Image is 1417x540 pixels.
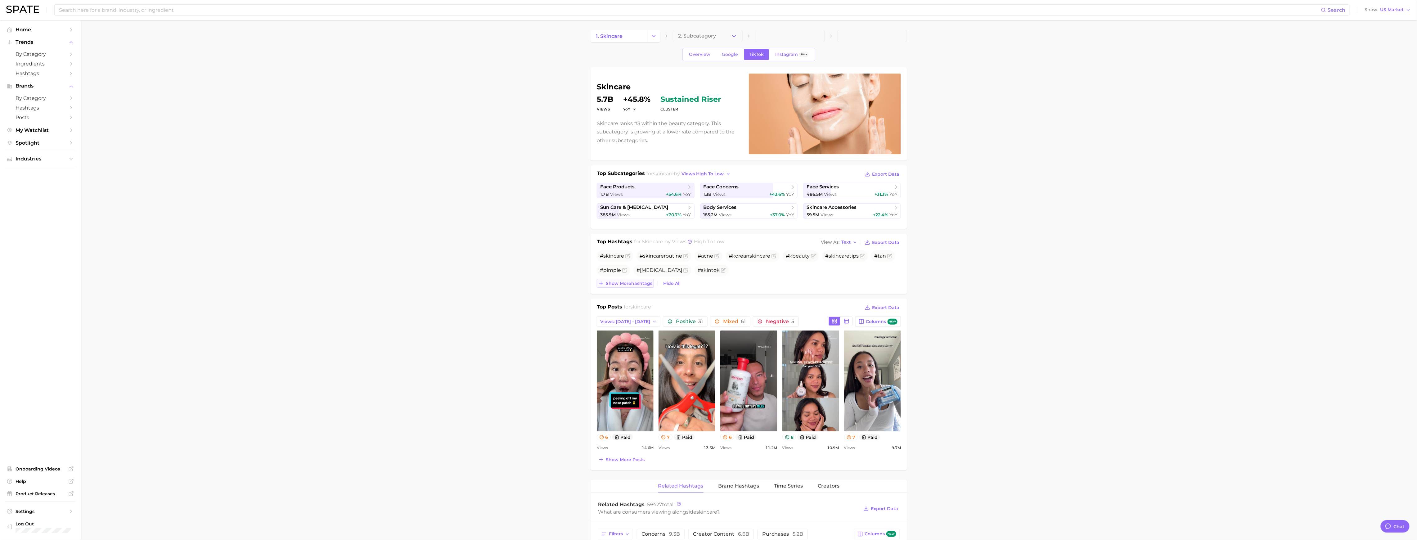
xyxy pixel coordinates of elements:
[16,39,65,45] span: Trends
[5,489,76,498] a: Product Releases
[5,477,76,486] a: Help
[5,59,76,69] a: Ingredients
[680,170,732,178] button: views high to low
[622,268,627,273] button: Flag as miscategorized or irrelevant
[597,203,695,219] a: sun care & [MEDICAL_DATA]385.9m Views+70.7% YoY
[722,52,738,57] span: Google
[600,212,616,218] span: 385.9m
[886,531,896,537] span: new
[58,5,1321,15] input: Search here for a brand, industry, or ingredient
[642,239,664,245] span: skincare
[663,281,681,286] span: Hide All
[807,184,839,190] span: face services
[16,95,65,101] span: by Category
[704,444,715,452] span: 13.3m
[793,531,803,537] span: 5.2b
[600,253,624,259] span: #
[735,434,757,440] button: paid
[625,254,630,259] button: Flag as miscategorized or irrelevant
[696,509,717,515] span: skincare
[16,115,65,120] span: Posts
[623,106,630,112] span: YoY
[762,532,803,537] span: purchases
[1328,7,1346,13] span: Search
[666,212,682,218] span: +70.7%
[698,253,713,259] span: #acne
[803,203,901,219] a: skincare accessories59.5m Views+22.4% YoY
[683,268,688,273] button: Flag as miscategorized or irrelevant
[631,304,651,310] span: skincare
[786,253,810,259] span: #kbeauty
[821,212,833,218] span: Views
[770,212,785,218] span: +37.0%
[1363,6,1412,14] button: ShowUS Market
[807,191,823,197] span: 486.5m
[744,49,769,60] a: TikTok
[597,279,654,288] button: Show morehashtags
[5,25,76,34] a: Home
[829,253,849,259] span: skincare
[16,156,65,162] span: Industries
[596,33,623,39] span: 1. skincare
[597,83,741,91] h1: skincare
[807,205,857,210] span: skincare accessories
[704,212,718,218] span: 185.2m
[600,205,668,210] span: sun care & [MEDICAL_DATA]
[801,52,807,57] span: Beta
[704,191,712,197] span: 1.3b
[694,239,725,245] span: high to low
[698,318,703,324] span: 31
[889,191,897,197] span: YoY
[698,267,720,273] span: #skintok
[700,203,798,219] a: body services185.2m Views+37.0% YoY
[5,38,76,47] button: Trends
[16,27,65,33] span: Home
[860,254,865,259] button: Flag as miscategorized or irrelevant
[827,444,839,452] span: 10.9m
[16,479,65,484] span: Help
[865,531,896,537] span: Columns
[591,30,647,42] a: 1. skincare
[16,70,65,76] span: Hashtags
[872,305,899,310] span: Export Data
[5,103,76,113] a: Hashtags
[641,532,680,537] span: concerns
[841,241,851,244] span: Text
[854,529,900,539] button: Columnsnew
[720,434,734,440] button: 6
[720,444,731,452] span: Views
[603,253,624,259] span: skincare
[807,212,819,218] span: 59.5m
[16,83,65,89] span: Brands
[684,49,716,60] a: Overview
[821,241,839,244] span: View As
[673,30,743,42] button: 2. Subcategory
[642,444,654,452] span: 14.6m
[866,319,897,325] span: Columns
[6,6,39,13] img: SPATE
[766,319,794,324] span: Negative
[717,49,743,60] a: Google
[770,49,814,60] a: InstagramBeta
[774,483,803,489] span: Time Series
[16,466,65,472] span: Onboarding Videos
[683,191,691,197] span: YoY
[844,434,858,440] button: 7
[647,502,673,507] span: total
[16,140,65,146] span: Spotlight
[872,172,899,177] span: Export Data
[769,191,785,197] span: +43.6%
[875,191,888,197] span: +31.3%
[824,191,837,197] span: Views
[5,93,76,103] a: by Category
[660,106,721,113] dt: cluster
[674,434,695,440] button: paid
[662,279,682,288] button: Hide All
[872,240,899,245] span: Export Data
[653,171,674,177] span: skincare
[782,434,796,440] button: 8
[683,212,691,218] span: YoY
[600,191,609,197] span: 1.7b
[791,318,794,324] span: 5
[797,434,819,440] button: paid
